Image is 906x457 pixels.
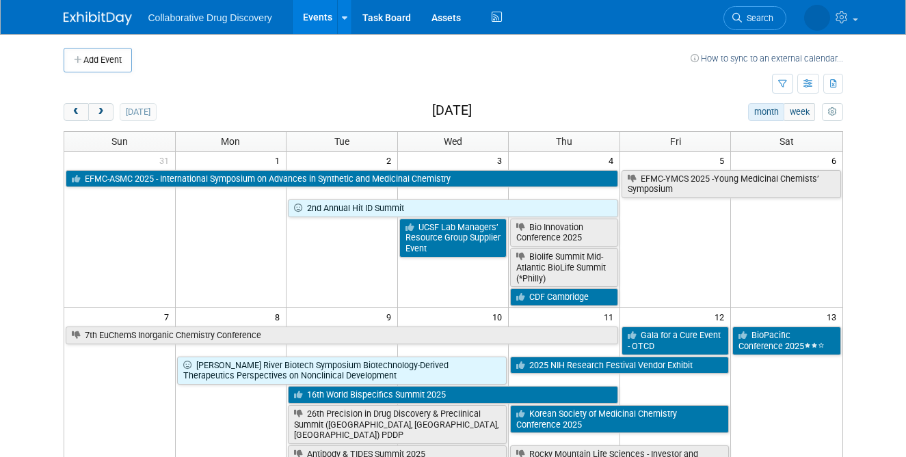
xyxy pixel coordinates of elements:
span: 8 [274,308,286,325]
a: Search [723,6,786,30]
button: week [784,103,815,121]
a: Gala for a Cure Event - OTCD [622,327,730,355]
a: CDF Cambridge [510,288,618,306]
a: Biolife Summit Mid-Atlantic BioLife Summit (*Philly) [510,248,618,287]
span: Search [742,13,773,23]
span: Wed [444,136,462,147]
a: 16th World Bispecifics Summit 2025 [288,386,618,404]
span: Sat [780,136,794,147]
a: Korean Society of Medicinal Chemistry Conference 2025 [510,405,729,433]
i: Personalize Calendar [828,108,837,117]
span: 3 [496,152,508,169]
a: EFMC-YMCS 2025 -Young Medicinal Chemists’ Symposium [622,170,841,198]
h2: [DATE] [432,103,472,118]
img: Lauren Kossy [804,5,830,31]
span: 11 [602,308,619,325]
span: Sun [111,136,128,147]
span: 31 [158,152,175,169]
span: Mon [221,136,240,147]
button: month [748,103,784,121]
span: Tue [334,136,349,147]
span: 10 [491,308,508,325]
span: 7 [163,308,175,325]
span: 4 [607,152,619,169]
a: UCSF Lab Managers’ Resource Group Supplier Event [399,219,507,258]
span: Thu [556,136,572,147]
span: Collaborative Drug Discovery [148,12,272,23]
button: Add Event [64,48,132,72]
button: [DATE] [120,103,156,121]
a: 2025 NIH Research Festival Vendor Exhibit [510,357,729,374]
a: 7th EuChemS Inorganic Chemistry Conference [66,327,618,344]
a: BioPacific Conference 2025 [732,327,840,355]
span: 12 [713,308,730,325]
a: How to sync to an external calendar... [691,53,843,64]
a: Bio Innovation Conference 2025 [510,219,618,247]
span: 6 [830,152,842,169]
button: prev [64,103,89,121]
span: 13 [825,308,842,325]
a: EFMC-ASMC 2025 - International Symposium on Advances in Synthetic and Medicinal Chemistry [66,170,618,188]
span: Fri [670,136,681,147]
a: [PERSON_NAME] River Biotech Symposium Biotechnology-Derived Therapeutics Perspectives on Nonclini... [177,357,507,385]
a: 26th Precision in Drug Discovery & Preclinical Summit ([GEOGRAPHIC_DATA], [GEOGRAPHIC_DATA], [GEO... [288,405,507,444]
img: ExhibitDay [64,12,132,25]
span: 5 [718,152,730,169]
span: 9 [385,308,397,325]
a: 2nd Annual Hit ID Summit [288,199,618,217]
span: 2 [385,152,397,169]
button: myCustomButton [822,103,842,121]
button: next [88,103,114,121]
span: 1 [274,152,286,169]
